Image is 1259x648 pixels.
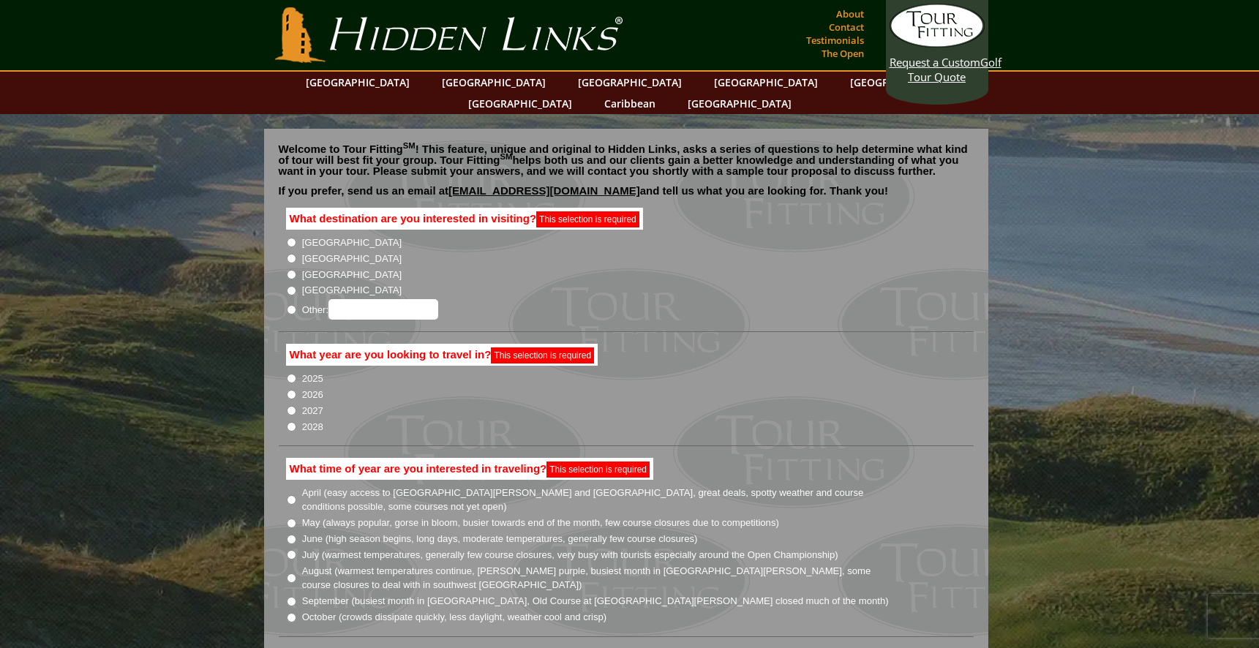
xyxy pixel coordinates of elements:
[302,283,402,298] label: [GEOGRAPHIC_DATA]
[302,236,402,250] label: [GEOGRAPHIC_DATA]
[403,141,416,150] sup: SM
[461,93,579,114] a: [GEOGRAPHIC_DATA]
[302,564,890,592] label: August (warmest temperatures continue, [PERSON_NAME] purple, busiest month in [GEOGRAPHIC_DATA][P...
[302,299,438,320] label: Other:
[302,388,323,402] label: 2026
[328,299,438,320] input: Other:
[539,214,636,225] span: This selection is required
[680,93,799,114] a: [GEOGRAPHIC_DATA]
[818,43,868,64] a: The Open
[833,4,868,24] a: About
[279,143,974,176] p: Welcome to Tour Fitting ! This feature, unique and original to Hidden Links, asks a series of que...
[571,72,689,93] a: [GEOGRAPHIC_DATA]
[298,72,417,93] a: [GEOGRAPHIC_DATA]
[286,208,643,230] label: What destination are you interested in visiting?
[448,184,640,197] a: [EMAIL_ADDRESS][DOMAIN_NAME]
[494,350,591,361] span: This selection is required
[279,185,974,207] p: If you prefer, send us an email at and tell us what you are looking for. Thank you!
[890,55,980,69] span: Request a Custom
[597,93,663,114] a: Caribbean
[302,532,698,546] label: June (high season begins, long days, moderate temperatures, generally few course closures)
[707,72,825,93] a: [GEOGRAPHIC_DATA]
[302,516,779,530] label: May (always popular, gorse in bloom, busier towards end of the month, few course closures due to ...
[843,72,961,93] a: [GEOGRAPHIC_DATA]
[302,372,323,386] label: 2025
[302,610,607,625] label: October (crowds dissipate quickly, less daylight, weather cool and crisp)
[825,17,868,37] a: Contact
[302,594,889,609] label: September (busiest month in [GEOGRAPHIC_DATA], Old Course at [GEOGRAPHIC_DATA][PERSON_NAME] close...
[435,72,553,93] a: [GEOGRAPHIC_DATA]
[890,4,985,84] a: Request a CustomGolf Tour Quote
[302,420,323,434] label: 2028
[803,30,868,50] a: Testimonials
[549,464,647,475] span: This selection is required
[286,344,598,366] label: What year are you looking to travel in?
[302,252,402,266] label: [GEOGRAPHIC_DATA]
[500,152,513,161] sup: SM
[302,404,323,418] label: 2027
[302,548,838,562] label: July (warmest temperatures, generally few course closures, very busy with tourists especially aro...
[302,268,402,282] label: [GEOGRAPHIC_DATA]
[286,458,654,480] label: What time of year are you interested in traveling?
[302,486,890,514] label: April (easy access to [GEOGRAPHIC_DATA][PERSON_NAME] and [GEOGRAPHIC_DATA], great deals, spotty w...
